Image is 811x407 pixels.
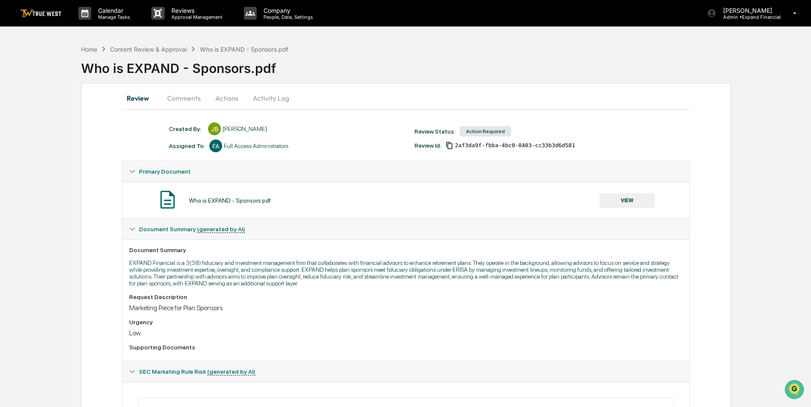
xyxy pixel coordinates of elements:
div: 🖐️ [9,108,15,115]
u: (generated by AI) [207,368,255,375]
div: Review Status: [414,128,455,135]
button: Activity Log [246,88,296,108]
a: Powered byPylon [60,144,103,151]
a: 🖐️Preclearance [5,104,58,119]
button: Actions [208,88,246,108]
iframe: Open customer support [784,379,807,402]
div: Supporting Documents [129,344,682,351]
div: 🔎 [9,125,15,131]
div: Primary Document [122,182,689,218]
p: Reviews [165,7,227,14]
div: Assigned To: [169,142,205,149]
u: (generated by AI) [197,226,245,233]
div: Review Id: [414,142,441,149]
div: Home [81,46,97,53]
span: Attestations [70,108,106,116]
p: People, Data, Settings [257,14,317,20]
span: 2af3da9f-fbba-4bc0-8403-cc33b3d6d581 [455,142,575,149]
div: JB [208,122,221,135]
a: 🗄️Attestations [58,104,109,119]
img: logo [20,9,61,17]
p: Manage Tasks [91,14,134,20]
p: EXPAND Financial is a 3(38) fiduciary and investment management firm that collaborates with finan... [129,259,682,287]
div: Content Review & Approval [110,46,187,53]
div: 🗄️ [62,108,69,115]
div: Marketing Piece for Plan Sponsors [129,304,682,312]
div: Primary Document [122,161,689,182]
div: Document Summary [129,247,682,253]
div: SEC Marketing Rule Risk (generated by AI) [122,361,689,382]
input: Clear [22,39,141,48]
img: Document Icon [157,189,178,210]
button: Comments [160,88,208,108]
div: FA [209,140,222,152]
div: Urgency [129,319,682,326]
div: Who is EXPAND - Sponsors.pdf [200,46,288,53]
div: Start new chat [29,65,140,74]
button: Start new chat [145,68,155,78]
div: Full Access Administrators [224,142,288,149]
div: [PERSON_NAME] [223,125,267,132]
span: Primary Document [139,168,191,175]
div: secondary tabs example [122,88,689,108]
div: Low [129,329,682,337]
p: [PERSON_NAME] [716,7,781,14]
div: Who is EXPAND - Sponsors.pdf [189,197,271,204]
button: Review [122,88,160,108]
span: SEC Marketing Rule Risk [139,368,255,375]
span: Data Lookup [17,124,54,132]
p: Calendar [91,7,134,14]
div: Created By: ‎ ‎ [169,125,204,132]
img: 1746055101610-c473b297-6a78-478c-a979-82029cc54cd1 [9,65,24,81]
p: How can we help? [9,18,155,32]
button: VIEW [600,193,655,208]
p: Approval Management [165,14,227,20]
a: 🔎Data Lookup [5,120,57,136]
span: Preclearance [17,108,55,116]
span: Copy Id [446,142,453,149]
div: We're available if you need us! [29,74,108,81]
p: Admin • Expand Financial [716,14,781,20]
div: Action Required [460,126,511,137]
span: Document Summary [139,226,245,233]
span: Pylon [85,145,103,151]
div: Document Summary (generated by AI) [122,239,689,361]
div: Who is EXPAND - Sponsors.pdf [81,54,811,76]
div: Request Description [129,294,682,300]
p: Company [257,7,317,14]
div: Document Summary (generated by AI) [122,219,689,239]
